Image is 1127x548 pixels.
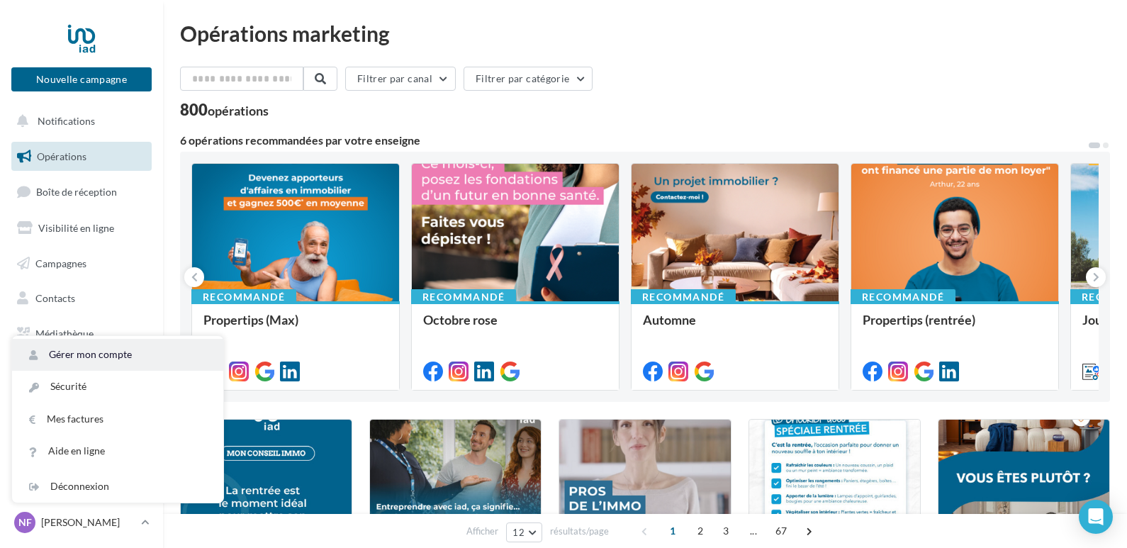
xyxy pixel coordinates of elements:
[464,67,593,91] button: Filtrer par catégorie
[689,520,712,542] span: 2
[18,515,32,530] span: NF
[12,339,223,371] a: Gérer mon compte
[35,328,94,340] span: Médiathèque
[851,289,955,305] div: Recommandé
[191,289,296,305] div: Recommandé
[9,142,155,172] a: Opérations
[9,177,155,207] a: Boîte de réception
[180,23,1110,44] div: Opérations marketing
[411,289,516,305] div: Recommandé
[9,319,155,349] a: Médiathèque
[714,520,737,542] span: 3
[345,67,456,91] button: Filtrer par canal
[35,257,86,269] span: Campagnes
[742,520,765,542] span: ...
[770,520,793,542] span: 67
[506,522,542,542] button: 12
[1079,500,1113,534] div: Open Intercom Messenger
[12,371,223,403] a: Sécurité
[12,403,223,435] a: Mes factures
[466,525,498,538] span: Afficher
[863,313,1047,341] div: Propertips (rentrée)
[423,313,607,341] div: Octobre rose
[203,313,388,341] div: Propertips (Max)
[661,520,684,542] span: 1
[37,150,86,162] span: Opérations
[38,222,114,234] span: Visibilité en ligne
[38,115,95,127] span: Notifications
[208,104,269,117] div: opérations
[512,527,525,538] span: 12
[41,515,135,530] p: [PERSON_NAME]
[9,106,149,136] button: Notifications
[9,354,155,384] a: Calendrier
[643,313,827,341] div: Automne
[9,213,155,243] a: Visibilité en ligne
[550,525,609,538] span: résultats/page
[9,249,155,279] a: Campagnes
[12,435,223,467] a: Aide en ligne
[11,509,152,536] a: NF [PERSON_NAME]
[11,67,152,91] button: Nouvelle campagne
[180,135,1087,146] div: 6 opérations recommandées par votre enseigne
[180,102,269,118] div: 800
[9,284,155,313] a: Contacts
[36,186,117,198] span: Boîte de réception
[12,471,223,503] div: Déconnexion
[631,289,736,305] div: Recommandé
[35,292,75,304] span: Contacts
